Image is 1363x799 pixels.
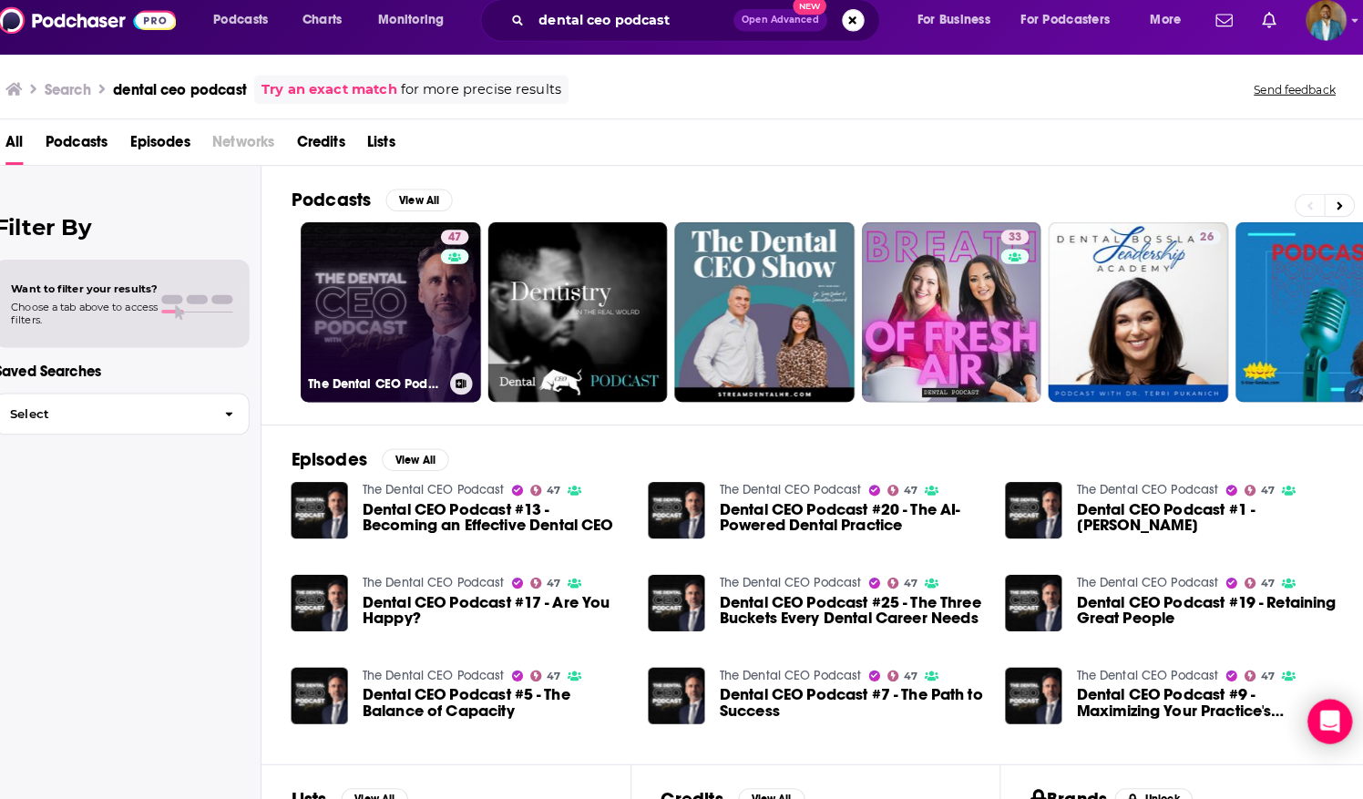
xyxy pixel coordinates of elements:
a: Dental CEO Podcast #9 - Maximizing Your Practice's Valuation [1074,689,1333,720]
a: Lists [377,138,405,176]
span: 47 [1255,492,1268,500]
a: Charts [302,19,364,48]
a: The Dental CEO Podcast [373,487,512,503]
a: 47 [888,581,918,592]
span: New [795,11,828,28]
a: Podchaser - Follow, Share and Rate Podcasts [15,16,190,51]
div: Search podcasts, credits, & more... [506,13,898,55]
a: The Dental CEO Podcast [1074,579,1214,594]
h3: Search [60,93,106,110]
a: 33 [999,240,1027,254]
img: Dental CEO Podcast #5 - The Balance of Capacity [302,670,358,725]
img: Dental CEO Podcast #20 - The AI-Powered Dental Practice [653,487,709,543]
a: The Dental CEO Podcast [1074,487,1214,503]
span: 47 [1255,674,1268,682]
a: 47 [1239,490,1269,501]
a: Dental CEO Podcast #19 - Retaining Great People [1074,598,1333,629]
h2: Filter By [11,224,261,251]
img: Dental CEO Podcast #7 - The Path to Success [653,670,709,725]
span: Select [12,415,222,426]
input: Search podcasts, credits, & more... [538,19,737,48]
h2: Episodes [302,454,377,476]
span: 33 [1007,239,1020,257]
span: Open Advanced [745,29,821,38]
button: Send feedback [1243,94,1334,109]
img: Dental CEO Podcast #19 - Retaining Great People [1004,579,1060,634]
span: 47 [553,583,567,591]
a: The Dental CEO Podcast [723,579,863,594]
a: Dental CEO Podcast #1 - Daymond John [1074,507,1333,538]
div: Open Intercom Messenger [1301,701,1345,744]
a: Dental CEO Podcast #13 - Becoming an Effective Dental CEO [373,507,631,538]
a: The Dental CEO Podcast [723,487,863,503]
span: Want to filter your results? [27,291,171,303]
a: 47 [1239,672,1269,683]
a: Credits [308,138,355,176]
img: Dental CEO Podcast #17 - Are You Happy? [302,579,358,634]
a: Dental CEO Podcast #25 - The Three Buckets Every Dental Career Needs [723,598,982,629]
a: 47 [538,490,568,501]
a: 47 [888,672,918,683]
span: 47 [553,674,567,682]
button: Show profile menu [1299,14,1339,54]
span: Monitoring [388,21,453,46]
span: 47 [904,583,917,591]
a: Dental CEO Podcast #20 - The AI-Powered Dental Practice [723,507,982,538]
a: EpisodesView All [302,454,457,476]
span: Choose a tab above to access filters. [27,309,171,334]
button: open menu [1008,19,1133,48]
a: Dental CEO Podcast #17 - Are You Happy? [373,598,631,629]
a: Show notifications dropdown [1204,18,1235,49]
span: 47 [553,492,567,500]
a: 47 [538,672,568,683]
span: Dental CEO Podcast #7 - The Path to Success [723,689,982,720]
span: For Business [917,21,989,46]
button: View All [395,200,461,221]
button: open menu [1133,19,1200,48]
button: View All [392,455,457,476]
a: 26 [1046,232,1223,409]
span: 47 [904,492,917,500]
a: 33 [863,232,1040,409]
span: 47 [456,239,469,257]
a: 47The Dental CEO Podcast [312,232,488,409]
a: All [22,138,39,176]
img: Dental CEO Podcast #25 - The Three Buckets Every Dental Career Needs [653,579,709,634]
a: 47 [449,240,477,254]
span: Charts [313,21,353,46]
a: Dental CEO Podcast #5 - The Balance of Capacity [373,689,631,720]
span: 47 [1255,583,1268,591]
h2: Podcasts [302,199,381,221]
span: Podcasts [226,21,280,46]
img: Dental CEO Podcast #13 - Becoming an Effective Dental CEO [302,487,358,543]
img: Dental CEO Podcast #9 - Maximizing Your Practice's Valuation [1004,670,1060,725]
p: Saved Searches [11,370,261,387]
a: Show notifications dropdown [1249,18,1277,49]
a: 47 [1239,581,1269,592]
a: 26 [1188,240,1215,254]
a: 47 [888,490,918,501]
a: The Dental CEO Podcast [723,670,863,685]
a: The Dental CEO Podcast [1074,670,1214,685]
span: for more precise results [410,91,568,112]
a: PodcastsView All [302,199,461,221]
span: 47 [904,674,917,682]
a: The Dental CEO Podcast [373,670,512,685]
a: Dental CEO Podcast #1 - Daymond John [1004,487,1060,543]
a: Episodes [144,138,203,176]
